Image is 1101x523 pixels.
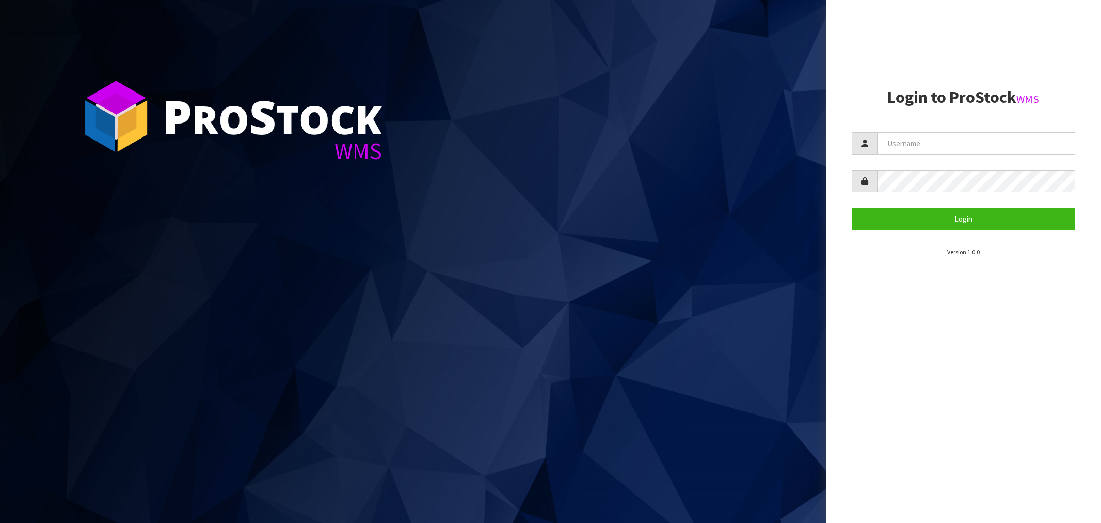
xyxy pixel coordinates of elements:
div: WMS [163,140,382,163]
span: P [163,85,192,148]
div: ro tock [163,93,382,140]
h2: Login to ProStock [852,88,1075,106]
button: Login [852,208,1075,230]
small: Version 1.0.0 [947,248,980,256]
input: Username [877,132,1075,155]
span: S [249,85,276,148]
img: ProStock Cube [77,78,155,155]
small: WMS [1016,93,1039,106]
